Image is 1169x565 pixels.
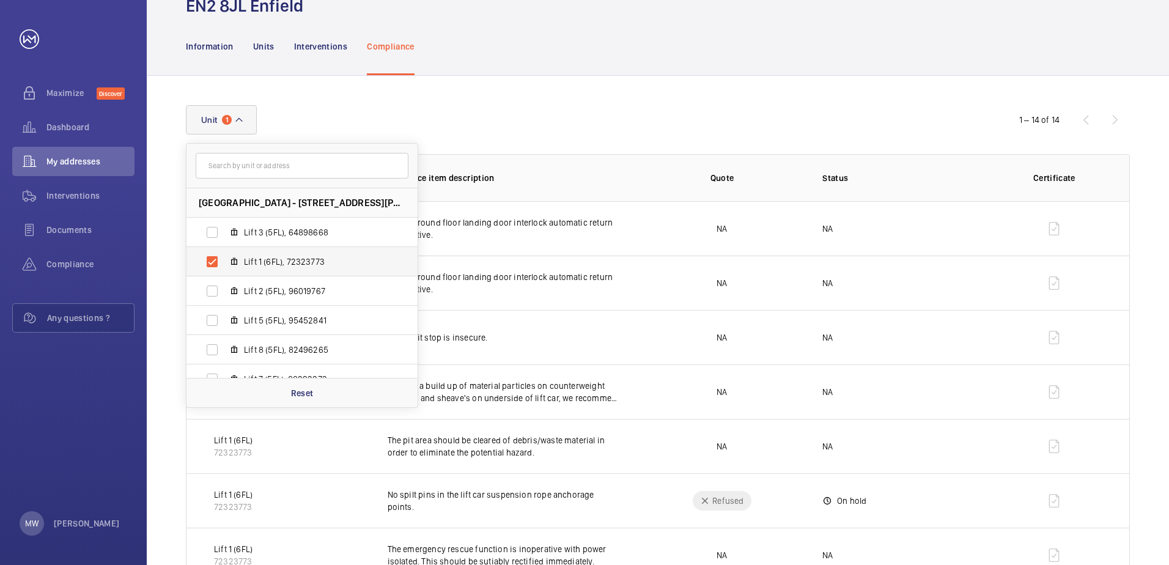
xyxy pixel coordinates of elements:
[214,501,253,513] p: 72323773
[214,489,253,501] p: Lift 1 (6FL)
[201,115,217,125] span: Unit
[244,226,386,238] span: Lift 3 (5FL), 64898668
[1004,172,1105,184] p: Certificate
[712,495,743,507] p: Refused
[214,446,253,459] p: 72323773
[388,271,622,295] p: Lower ground floor landing door interlock automatic return inoperative.
[717,223,727,235] p: NA
[25,517,39,530] p: MW
[46,87,97,99] span: Maximize
[46,190,135,202] span: Interventions
[199,196,405,209] span: [GEOGRAPHIC_DATA] - [STREET_ADDRESS][PERSON_NAME]
[253,40,275,53] p: Units
[186,105,257,135] button: Unit1
[717,386,727,398] p: NA
[388,380,622,404] p: We note a build up of material particles on counterweight sheaves and sheave's on underside of li...
[388,489,622,513] p: No spilt pins in the lift car suspension rope anchorage points.
[717,549,727,561] p: NA
[97,87,125,100] span: Discover
[46,121,135,133] span: Dashboard
[822,172,984,184] p: Status
[244,314,386,327] span: Lift 5 (5FL), 95452841
[244,256,386,268] span: Lift 1 (6FL), 72323773
[388,172,622,184] p: Insurance item description
[46,258,135,270] span: Compliance
[717,277,727,289] p: NA
[367,40,415,53] p: Compliance
[291,387,314,399] p: Reset
[822,277,833,289] p: NA
[214,434,253,446] p: Lift 1 (6FL)
[186,40,234,53] p: Information
[244,373,386,385] span: Lift 7 (5FL), 88292273
[388,434,622,459] p: The pit area should be cleared of debris/waste material in order to eliminate the potential hazard.
[214,543,253,555] p: Lift 1 (6FL)
[837,495,866,507] p: On hold
[54,517,120,530] p: [PERSON_NAME]
[710,172,734,184] p: Quote
[222,115,232,125] span: 1
[196,153,408,179] input: Search by unit or address
[388,331,622,344] p: Upper pit stop is insecure.
[822,440,833,452] p: NA
[1019,114,1060,126] div: 1 – 14 of 14
[822,223,833,235] p: NA
[388,216,622,241] p: Lower ground floor landing door interlock automatic return inoperative.
[822,386,833,398] p: NA
[46,155,135,168] span: My addresses
[244,285,386,297] span: Lift 2 (5FL), 96019767
[717,440,727,452] p: NA
[294,40,348,53] p: Interventions
[244,344,386,356] span: Lift 8 (5FL), 82496265
[822,549,833,561] p: NA
[47,312,134,324] span: Any questions ?
[717,331,727,344] p: NA
[822,331,833,344] p: NA
[46,224,135,236] span: Documents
